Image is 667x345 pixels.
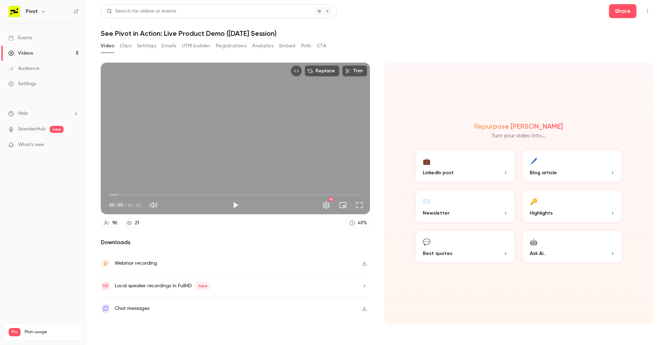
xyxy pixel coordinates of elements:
[358,219,367,227] div: 49 %
[14,78,125,86] div: You will be notified here and by email
[120,40,131,51] button: Clips
[346,218,370,228] a: 49%
[521,149,623,183] button: 🖊️Blog article
[423,236,430,247] div: 💬
[101,218,121,228] a: 96
[115,259,157,267] div: Webinar recording
[6,50,101,65] div: Give the team a way to reach you:
[18,110,28,117] span: Help
[18,126,46,133] a: SpeakerHub
[279,40,296,51] button: Embed
[353,198,367,212] button: Full screen
[642,6,653,17] button: Top Bar Actions
[6,163,133,214] div: Salim says…
[109,201,141,209] div: 00:00
[11,54,96,61] div: Give the team a way to reach you:
[162,40,176,51] button: Emails
[301,40,311,51] button: Polls
[291,65,302,77] button: Embed video
[101,29,653,38] h1: See Pivot in Action: Live Product Demo ([DATE] Session)
[21,148,28,155] img: Profile image for Salim
[115,282,210,290] div: Local speaker recordings in FullHD
[22,228,27,233] button: Gif picker
[123,218,142,228] a: 21
[30,149,118,155] div: joined the conversation
[137,40,156,51] button: Settings
[6,147,133,163] div: Salim says…
[112,219,117,227] div: 96
[530,250,546,257] span: Ask Ai...
[9,328,20,336] span: Pro
[25,15,133,44] div: Hi there! There appears to be an error downloading the transcript. Screenshot here -- could you h...
[5,3,18,16] button: go back
[317,40,326,51] button: CTA
[109,3,122,16] button: Home
[50,126,64,133] span: new
[9,6,20,17] img: Pivot
[6,50,133,66] div: Operator says…
[492,132,546,140] p: Turn your video into...
[8,65,39,72] div: Audience
[8,80,36,87] div: Settings
[196,282,210,290] span: New
[6,112,133,147] div: user says…
[107,8,176,15] div: Search for videos or events
[252,40,274,51] button: Analytics
[147,198,160,212] button: Mute
[34,9,83,16] p: Active in the last 15m
[122,3,134,15] div: Close
[329,197,333,201] div: HD
[119,225,130,236] button: Send a message…
[414,189,516,224] button: ✉️Newsletter
[8,110,79,117] li: help-dropdown-opener
[109,201,123,209] span: 00:00
[127,201,141,209] span: 46:54
[216,40,247,51] button: Registrations
[414,229,516,264] button: 💬Best quotes
[474,122,563,130] h2: Repurpose [PERSON_NAME]
[530,236,537,247] div: 🤖
[182,40,210,51] button: UTM builder
[34,3,79,9] h1: [PERSON_NAME]
[135,219,139,227] div: 21
[530,209,553,217] span: Highlights
[30,149,69,154] b: [PERSON_NAME]
[8,34,32,41] div: Events
[521,229,623,264] button: 🤖Ask Ai...
[14,88,125,95] input: Enter your email
[11,174,108,195] div: Sorry for the inconvenience. Could you please share the link of your event? I'll take a look asap
[530,155,537,166] div: 🖊️
[115,304,149,313] div: Chat messages
[25,329,78,335] span: Plan usage
[6,15,133,50] div: user says…
[423,209,450,217] span: Newsletter
[33,228,39,233] button: Upload attachment
[414,149,516,183] button: 💼LinkedIn post
[11,228,16,233] button: Emoji picker
[319,198,333,212] button: Settings
[44,228,50,233] button: Start recording
[26,8,38,15] h6: Pivot
[20,4,31,15] img: Profile image for Salim
[8,50,33,57] div: Videos
[423,196,430,207] div: ✉️
[305,65,339,77] button: Replace
[31,19,128,40] div: Hi there! There appears to be an error downloading the transcript. Screenshot here -- could you h...
[342,65,367,77] button: Trim
[6,213,133,225] textarea: Message…
[229,198,242,212] button: Play
[530,169,557,176] span: Blog article
[124,201,126,209] span: /
[336,198,350,212] button: Turn on miniplayer
[609,4,636,18] button: Share
[101,40,114,51] button: Video
[11,167,108,174] div: Hello [PERSON_NAME],
[101,238,370,247] h2: Downloads
[423,155,430,166] div: 💼
[6,65,133,112] div: Operator says…
[521,189,623,224] button: 🔑Highlights
[6,163,114,199] div: Hello [PERSON_NAME],Sorry for the inconvenience. Could you please share the link of your event? I...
